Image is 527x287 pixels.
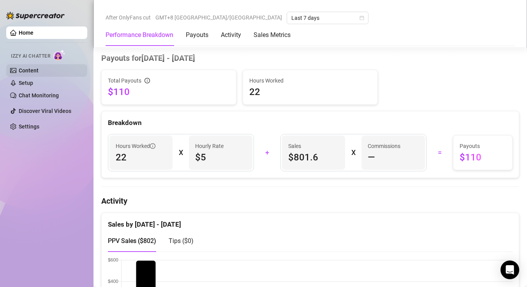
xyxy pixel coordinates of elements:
[195,142,224,150] article: Hourly Rate
[360,16,364,20] span: calendar
[431,146,448,159] div: =
[195,151,246,164] span: $5
[221,30,241,40] div: Activity
[19,80,33,86] a: Setup
[6,12,65,19] img: logo-BBDzfeDw.svg
[254,30,291,40] div: Sales Metrics
[460,151,506,164] span: $110
[460,142,506,150] span: Payouts
[19,30,33,36] a: Home
[501,261,519,279] div: Open Intercom Messenger
[11,53,50,60] span: Izzy AI Chatter
[186,30,208,40] div: Payouts
[155,12,282,23] span: GMT+8 [GEOGRAPHIC_DATA]/[GEOGRAPHIC_DATA]
[291,12,364,24] span: Last 7 days
[108,86,230,98] span: $110
[169,237,194,245] span: Tips ( $0 )
[351,146,355,159] div: X
[108,237,156,245] span: PPV Sales ( $802 )
[116,151,166,164] span: 22
[108,76,141,85] span: Total Payouts
[19,108,71,114] a: Discover Viral Videos
[108,213,513,230] div: Sales by [DATE] - [DATE]
[368,142,400,150] article: Commissions
[53,49,65,61] img: AI Chatter
[19,92,59,99] a: Chat Monitoring
[288,151,339,164] span: $801.6
[101,53,519,63] h4: Payouts for [DATE] - [DATE]
[106,12,151,23] span: After OnlyFans cut
[19,67,39,74] a: Content
[150,143,155,149] span: info-circle
[116,142,155,150] span: Hours Worked
[106,30,173,40] div: Performance Breakdown
[145,78,150,83] span: info-circle
[288,142,339,150] span: Sales
[179,146,183,159] div: X
[19,123,39,130] a: Settings
[249,86,371,98] span: 22
[101,195,519,206] h4: Activity
[249,76,371,85] span: Hours Worked
[259,146,276,159] div: +
[108,118,513,128] div: Breakdown
[368,151,375,164] span: —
